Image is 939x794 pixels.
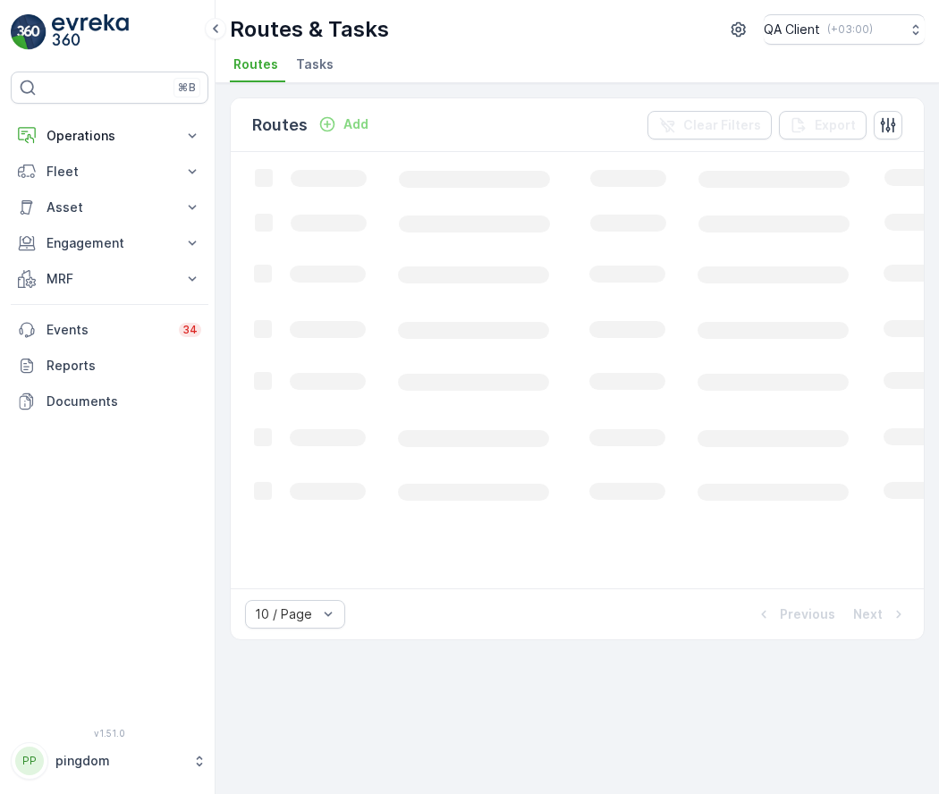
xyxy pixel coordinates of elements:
p: Routes & Tasks [230,15,389,44]
img: logo [11,14,47,50]
button: PPpingdom [11,742,208,780]
p: ( +03:00 ) [827,22,873,37]
p: 34 [182,323,198,337]
p: Clear Filters [683,116,761,134]
div: PP [15,747,44,775]
img: logo_light-DOdMpM7g.png [52,14,129,50]
p: MRF [47,270,173,288]
p: Fleet [47,163,173,181]
button: Add [311,114,376,135]
p: Export [815,116,856,134]
button: Engagement [11,225,208,261]
button: Fleet [11,154,208,190]
button: Asset [11,190,208,225]
span: Routes [233,55,278,73]
p: QA Client [764,21,820,38]
p: Routes [252,113,308,138]
p: Next [853,605,883,623]
p: Add [343,115,368,133]
a: Documents [11,384,208,419]
button: MRF [11,261,208,297]
button: Operations [11,118,208,154]
button: Clear Filters [647,111,772,139]
p: Previous [780,605,835,623]
span: Tasks [296,55,334,73]
p: Engagement [47,234,173,252]
p: ⌘B [178,80,196,95]
p: Documents [47,393,201,410]
button: QA Client(+03:00) [764,14,925,45]
p: Operations [47,127,173,145]
a: Events34 [11,312,208,348]
a: Reports [11,348,208,384]
p: Asset [47,198,173,216]
span: v 1.51.0 [11,728,208,739]
p: pingdom [55,752,183,770]
p: Events [47,321,168,339]
button: Next [851,604,909,625]
p: Reports [47,357,201,375]
button: Export [779,111,867,139]
button: Previous [753,604,837,625]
